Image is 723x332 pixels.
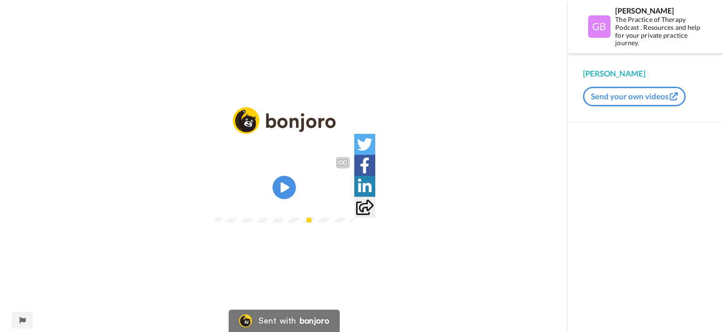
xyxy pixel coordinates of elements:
div: bonjoro [300,317,330,325]
div: [PERSON_NAME] [615,6,708,15]
img: Full screen [360,217,369,227]
div: The Practice of Therapy Podcast . Resources and help for your private practice journey. [615,16,708,47]
a: Bonjoro LogoSent withbonjoro [229,310,340,332]
button: Send your own videos [583,87,686,106]
div: CC [360,140,372,150]
div: [PERSON_NAME] [583,68,708,79]
span: 0:00 [197,216,214,228]
span: 1:13 [221,216,237,228]
img: Profile Image [588,15,611,38]
div: Sent with [259,317,296,325]
img: Bonjoro Logo [239,314,252,327]
img: logo_full.png [233,90,336,117]
span: / [216,216,219,228]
